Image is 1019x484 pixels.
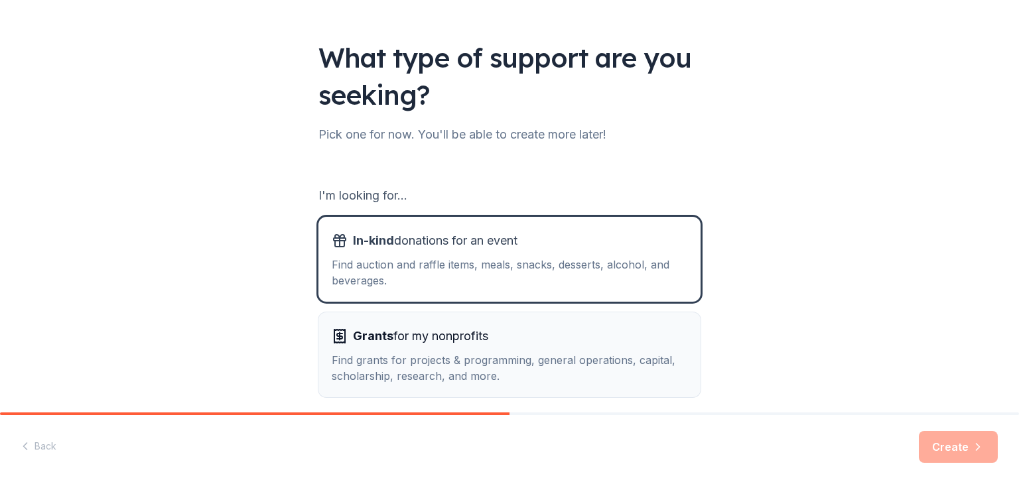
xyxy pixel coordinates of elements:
div: Pick one for now. You'll be able to create more later! [318,124,701,145]
span: donations for an event [353,230,517,251]
button: In-kinddonations for an eventFind auction and raffle items, meals, snacks, desserts, alcohol, and... [318,217,701,302]
button: Grantsfor my nonprofitsFind grants for projects & programming, general operations, capital, schol... [318,312,701,397]
div: Find auction and raffle items, meals, snacks, desserts, alcohol, and beverages. [332,257,687,288]
span: In-kind [353,233,394,247]
span: Grants [353,329,393,343]
span: for my nonprofits [353,326,488,347]
div: I'm looking for... [318,185,701,206]
div: Find grants for projects & programming, general operations, capital, scholarship, research, and m... [332,352,687,384]
div: What type of support are you seeking? [318,39,701,113]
